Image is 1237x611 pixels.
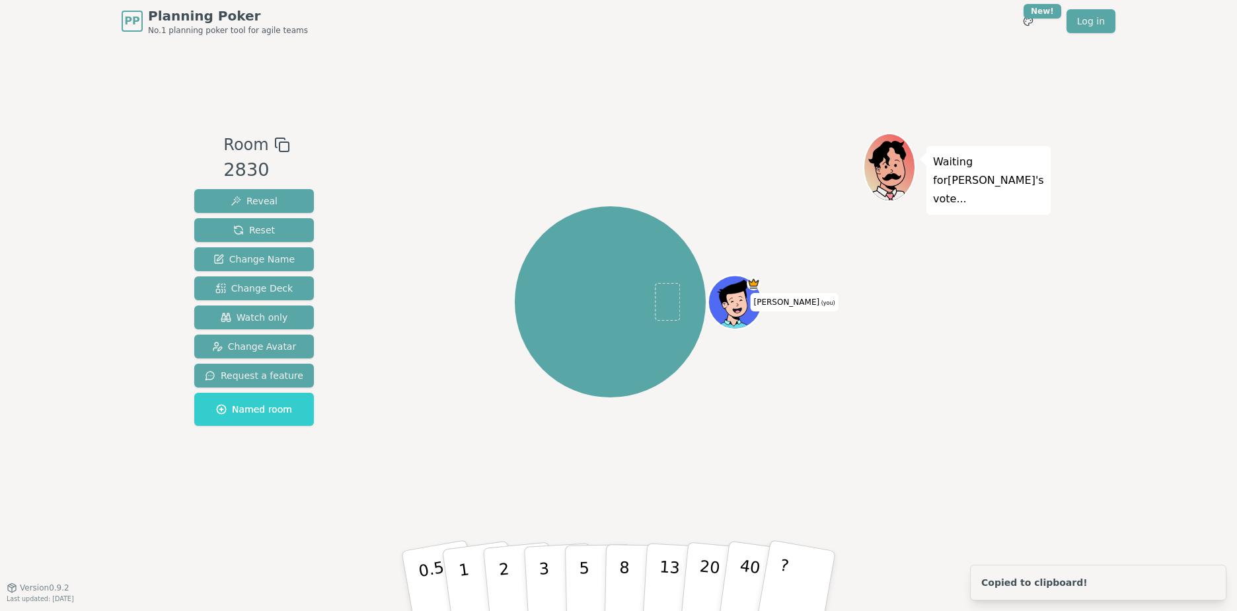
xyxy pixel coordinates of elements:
span: (you) [819,300,835,306]
div: 2830 [223,157,289,184]
button: Change Name [194,247,314,271]
button: Change Avatar [194,335,314,358]
span: No.1 planning poker tool for agile teams [148,25,308,36]
button: Reset [194,218,314,242]
div: Copied to clipboard! [981,576,1088,589]
span: Named room [216,403,292,416]
span: Click to change your name [750,293,838,311]
span: Room [223,133,268,157]
button: Named room [194,393,314,426]
p: Waiting for [PERSON_NAME] 's vote... [933,153,1044,208]
span: Change Name [213,253,295,266]
span: Daniel is the host [747,276,761,290]
span: Last updated: [DATE] [7,595,74,602]
button: Watch only [194,305,314,329]
span: Version 0.9.2 [20,583,69,593]
button: Reveal [194,189,314,213]
button: Request a feature [194,364,314,387]
button: Change Deck [194,276,314,300]
button: New! [1016,9,1040,33]
a: PPPlanning PokerNo.1 planning poker tool for agile teams [122,7,308,36]
span: Reset [233,224,275,237]
span: Change Avatar [212,340,297,353]
div: New! [1024,4,1061,19]
span: Watch only [221,311,288,324]
a: Log in [1067,9,1115,33]
button: Version0.9.2 [7,583,69,593]
span: PP [124,13,139,29]
span: Change Deck [215,282,293,295]
span: Planning Poker [148,7,308,25]
span: Request a feature [205,369,303,382]
button: Click to change your avatar [710,276,761,327]
span: Reveal [231,194,278,208]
